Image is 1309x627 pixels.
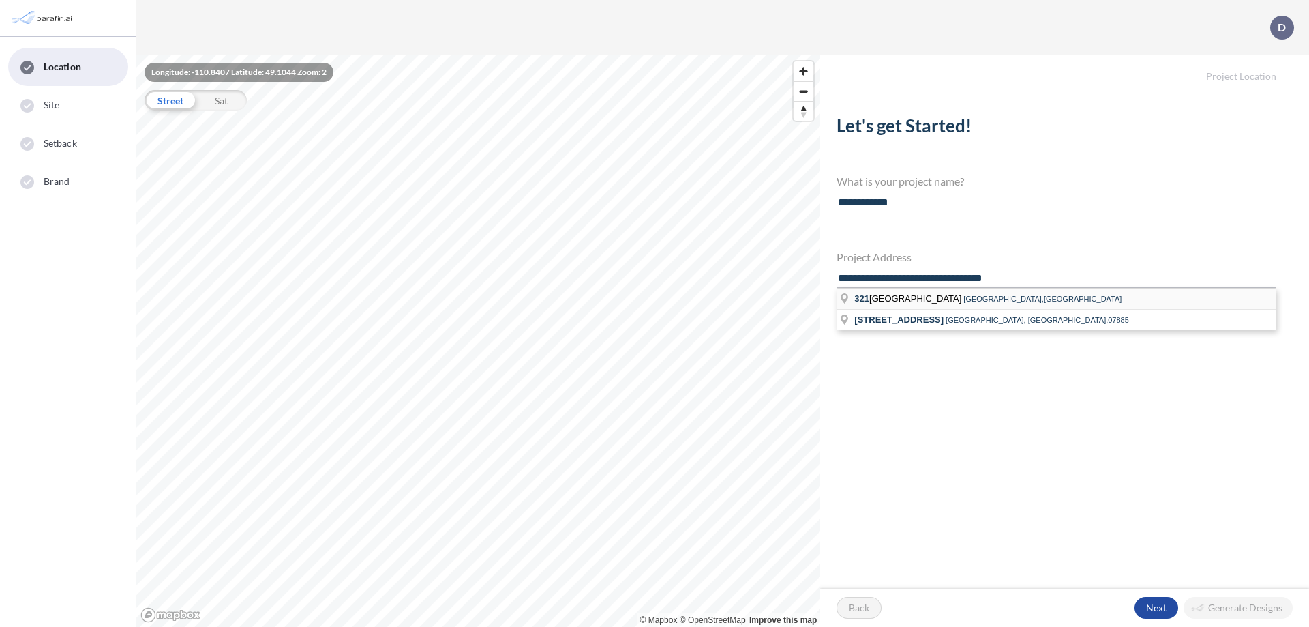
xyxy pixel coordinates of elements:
div: Street [145,90,196,111]
a: Mapbox homepage [140,607,200,623]
h5: Project Location [820,55,1309,83]
h4: Project Address [837,250,1276,263]
span: [GEOGRAPHIC_DATA] [854,293,963,304]
p: Next [1146,601,1167,615]
img: Parafin [10,5,76,31]
a: Improve this map [749,615,817,625]
a: Mapbox [640,615,678,625]
span: Site [44,98,59,112]
span: Zoom out [794,82,813,101]
h2: Let's get Started! [837,115,1276,142]
a: OpenStreetMap [680,615,746,625]
div: Sat [196,90,247,111]
h4: What is your project name? [837,175,1276,188]
span: Location [44,60,81,74]
span: [GEOGRAPHIC_DATA], [GEOGRAPHIC_DATA],07885 [946,316,1129,324]
span: [STREET_ADDRESS] [854,315,944,325]
span: Reset bearing to north [794,102,813,121]
span: [GEOGRAPHIC_DATA],[GEOGRAPHIC_DATA] [963,295,1122,303]
span: 321 [854,293,869,304]
button: Zoom in [794,61,813,81]
button: Next [1134,597,1178,619]
button: Zoom out [794,81,813,101]
canvas: Map [136,55,820,627]
span: Brand [44,175,70,188]
button: Reset bearing to north [794,101,813,121]
div: Longitude: -110.8407 Latitude: 49.1044 Zoom: 2 [145,63,333,82]
span: Setback [44,136,77,150]
p: D [1278,21,1286,33]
